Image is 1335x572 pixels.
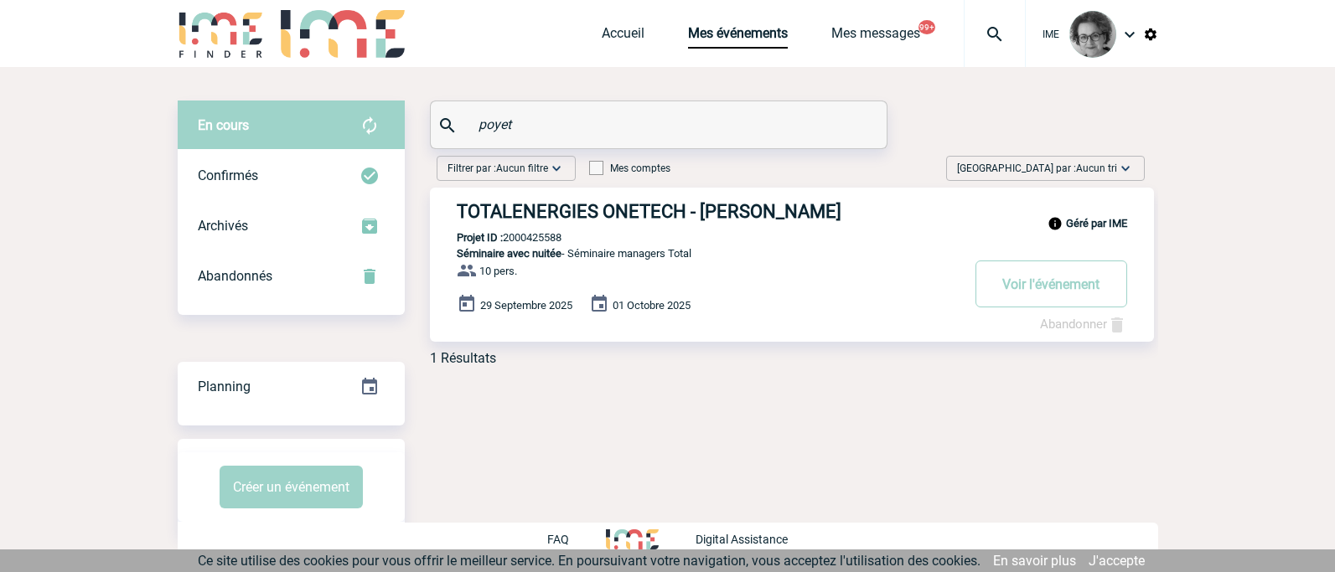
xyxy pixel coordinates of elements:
[1069,11,1116,58] img: 101028-0.jpg
[178,201,405,251] div: Retrouvez ici tous les événements que vous avez décidé d'archiver
[1117,160,1134,177] img: baseline_expand_more_white_24dp-b.png
[178,361,405,410] a: Planning
[1066,217,1127,229] b: Géré par IME
[430,231,561,244] p: 2000425588
[198,268,272,284] span: Abandonnés
[1076,162,1117,174] span: Aucun tri
[430,201,1154,222] a: TOTALENERGIES ONETECH - [PERSON_NAME]
[831,25,920,49] a: Mes messages
[548,160,565,177] img: baseline_expand_more_white_24dp-b.png
[696,533,788,546] p: Digital Assistance
[220,466,363,508] button: Créer un événement
[178,100,405,151] div: Retrouvez ici tous vos évènements avant confirmation
[1043,28,1059,40] span: IME
[430,247,960,260] p: - Séminaire managers Total
[957,160,1117,177] span: [GEOGRAPHIC_DATA] par :
[198,117,249,133] span: En cours
[474,112,847,137] input: Rechercher un événement par son nom
[547,533,569,546] p: FAQ
[1089,553,1145,569] a: J'accepte
[457,231,503,244] b: Projet ID :
[547,530,606,546] a: FAQ
[496,162,548,174] span: Aucun filtre
[198,379,251,394] span: Planning
[589,162,670,174] label: Mes comptes
[198,167,258,183] span: Confirmés
[178,251,405,301] div: Retrouvez ici tous vos événements annulés
[430,350,496,366] div: 1 Résultats
[198,553,981,569] span: Ce site utilise des cookies pour vous offrir le meilleur service. En poursuivant votre navigation...
[975,260,1127,307] button: Voir l'événement
[613,299,691,312] span: 01 Octobre 2025
[606,529,658,549] img: http://www.idealmeetingsevents.fr/
[178,362,405,412] div: Retrouvez ici tous vos événements organisés par date et état d'avancement
[688,25,788,49] a: Mes événements
[993,553,1076,569] a: En savoir plus
[1048,216,1063,231] img: info_black_24dp.svg
[1040,317,1127,332] a: Abandonner
[457,247,561,260] span: Séminaire avec nuitée
[448,160,548,177] span: Filtrer par :
[480,299,572,312] span: 29 Septembre 2025
[198,218,248,234] span: Archivés
[602,25,644,49] a: Accueil
[479,265,517,277] span: 10 pers.
[178,10,265,58] img: IME-Finder
[918,20,935,34] button: 99+
[457,201,960,222] h3: TOTALENERGIES ONETECH - [PERSON_NAME]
